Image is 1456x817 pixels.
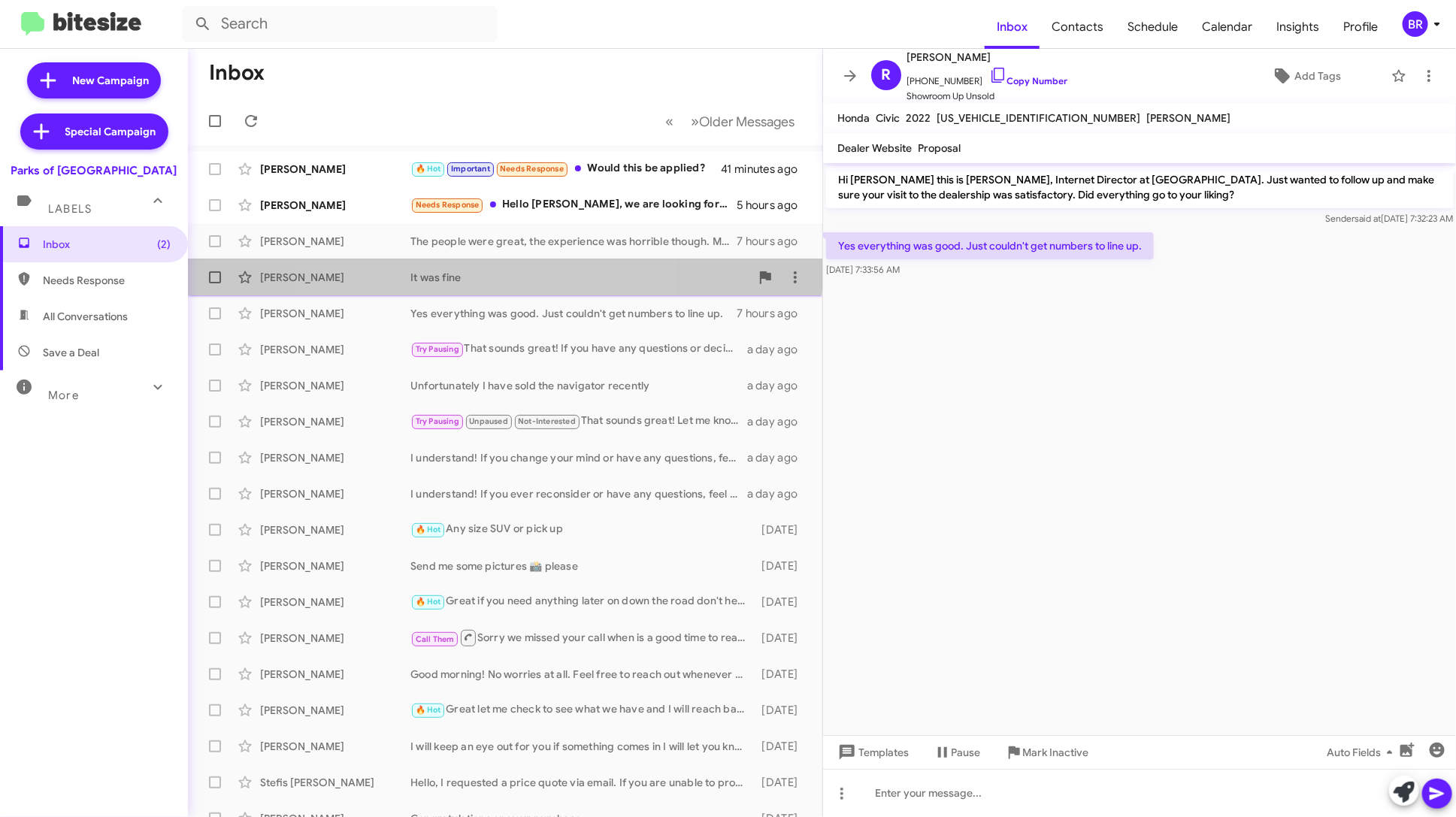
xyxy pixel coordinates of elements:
[1264,5,1331,49] a: Insights
[260,234,410,249] div: [PERSON_NAME]
[518,416,576,426] span: Not-Interested
[1023,739,1089,766] span: Mark Inactive
[410,558,754,573] div: Send me some pictures 📸 please
[747,486,810,501] div: a day ago
[260,198,410,213] div: [PERSON_NAME]
[826,264,900,275] span: [DATE] 7:33:56 AM
[260,162,410,177] div: [PERSON_NAME]
[754,522,810,537] div: [DATE]
[410,450,747,465] div: I understand! If you change your mind or have any questions, feel free to reach out. Have a great...
[747,378,810,393] div: a day ago
[416,705,441,715] span: 🔥 Hot
[260,378,410,393] div: [PERSON_NAME]
[1147,111,1231,125] span: [PERSON_NAME]
[410,775,754,790] div: Hello, I requested a price quote via email. If you are unable to provide that, please stop trying...
[881,63,891,87] span: R
[48,202,92,216] span: Labels
[260,342,410,357] div: [PERSON_NAME]
[700,113,795,130] span: Older Messages
[410,628,754,647] div: Sorry we missed your call when is a good time to reach back out?
[657,106,683,137] button: Previous
[410,378,747,393] div: Unfortunately I have sold the navigator recently
[835,739,910,766] span: Templates
[907,48,1068,66] span: [PERSON_NAME]
[260,522,410,537] div: [PERSON_NAME]
[260,775,410,790] div: Stefis [PERSON_NAME]
[260,631,410,646] div: [PERSON_NAME]
[721,162,810,177] div: 41 minutes ago
[410,667,754,682] div: Good morning! No worries at all. Feel free to reach out whenever you're ready. We’re here to help...
[1190,5,1264,49] a: Calendar
[500,164,564,174] span: Needs Response
[469,416,508,426] span: Unpaused
[1403,11,1428,37] div: BR
[416,200,480,210] span: Needs Response
[260,414,410,429] div: [PERSON_NAME]
[1040,5,1115,49] span: Contacts
[907,111,931,125] span: 2022
[1315,739,1411,766] button: Auto Fields
[1294,62,1341,89] span: Add Tags
[451,164,490,174] span: Important
[416,416,459,426] span: Try Pausing
[410,234,737,249] div: The people were great, the experience was horrible though. Many miscommunications and inaccurate ...
[416,634,455,644] span: Call Them
[416,597,441,607] span: 🔥 Hot
[985,5,1040,49] a: Inbox
[43,309,128,324] span: All Conversations
[754,667,810,682] div: [DATE]
[260,558,410,573] div: [PERSON_NAME]
[72,73,149,88] span: New Campaign
[747,450,810,465] div: a day ago
[1331,5,1390,49] a: Profile
[410,486,747,501] div: I understand! If you ever reconsider or have any questions, feel free to reach out. We'd be happy...
[11,163,177,178] div: Parks of [GEOGRAPHIC_DATA]
[754,703,810,718] div: [DATE]
[260,450,410,465] div: [PERSON_NAME]
[993,739,1101,766] button: Mark Inactive
[907,66,1068,89] span: [PHONE_NUMBER]
[410,739,754,754] div: I will keep an eye out for you if something comes in I will let you know.
[410,160,721,177] div: Would this be applied?
[27,62,161,98] a: New Campaign
[209,61,265,85] h1: Inbox
[747,342,810,357] div: a day ago
[1325,213,1453,224] span: Sender [DATE] 7:32:23 AM
[666,112,674,131] span: «
[182,6,498,42] input: Search
[410,270,750,285] div: It was fine
[410,413,747,430] div: That sounds great! Let me know when you're back, and we can schedule a time to discuss your vehic...
[737,234,810,249] div: 7 hours ago
[754,775,810,790] div: [DATE]
[1115,5,1190,49] a: Schedule
[692,112,700,131] span: »
[826,166,1454,208] p: Hi [PERSON_NAME] this is [PERSON_NAME], Internet Director at [GEOGRAPHIC_DATA]. Just wanted to fo...
[410,701,754,719] div: Great let me check to see what we have and I will reach back out with more information shortly.
[260,270,410,285] div: [PERSON_NAME]
[838,111,870,125] span: Honda
[48,389,79,402] span: More
[747,414,810,429] div: a day ago
[1228,62,1384,89] button: Add Tags
[737,306,810,321] div: 7 hours ago
[260,486,410,501] div: [PERSON_NAME]
[754,558,810,573] div: [DATE]
[260,739,410,754] div: [PERSON_NAME]
[260,667,410,682] div: [PERSON_NAME]
[416,164,441,174] span: 🔥 Hot
[410,521,754,538] div: Any size SUV or pick up
[43,345,99,360] span: Save a Deal
[65,124,156,139] span: Special Campaign
[416,344,459,354] span: Try Pausing
[683,106,804,137] button: Next
[937,111,1141,125] span: [US_VEHICLE_IDENTIFICATION_NUMBER]
[952,739,981,766] span: Pause
[737,198,810,213] div: 5 hours ago
[43,273,171,288] span: Needs Response
[410,306,737,321] div: Yes everything was good. Just couldn't get numbers to line up.
[157,237,171,252] span: (2)
[260,306,410,321] div: [PERSON_NAME]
